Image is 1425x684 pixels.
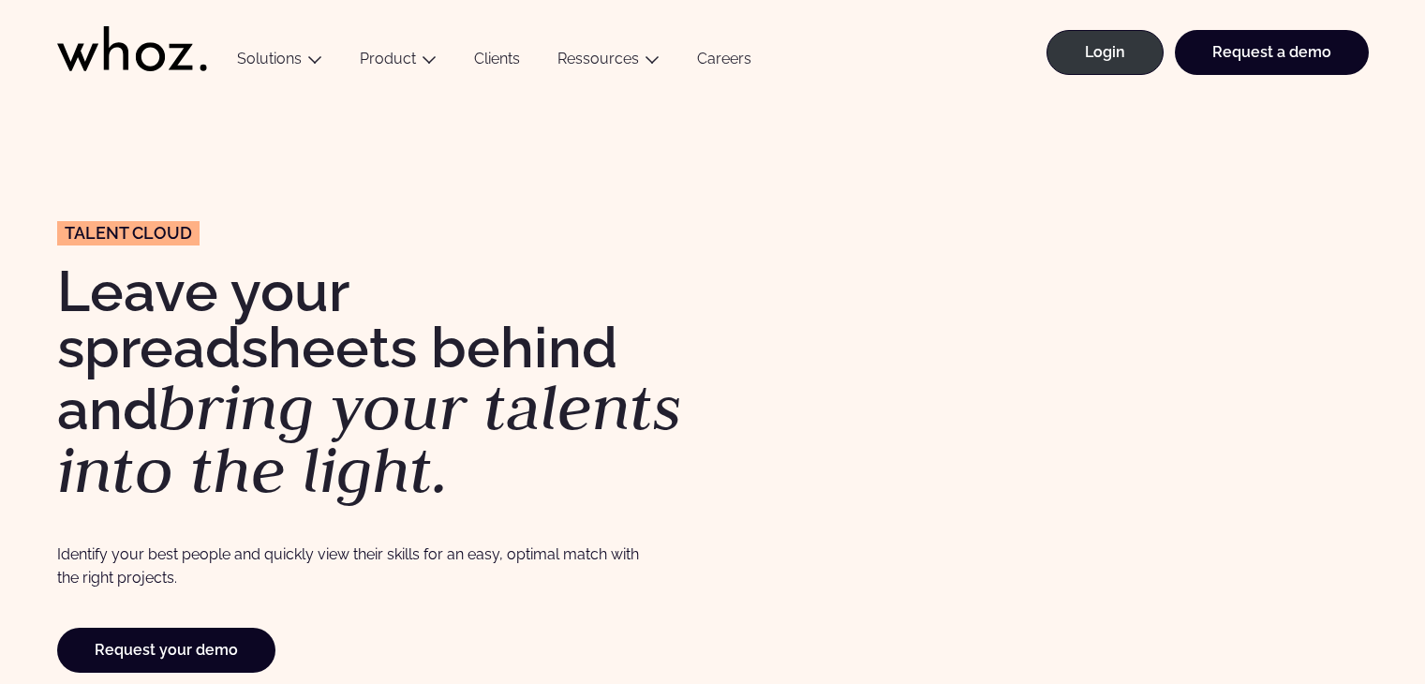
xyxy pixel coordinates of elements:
[455,50,539,75] a: Clients
[360,50,416,67] a: Product
[57,365,682,512] em: bring your talents into the light.
[557,50,639,67] a: Ressources
[57,543,639,590] p: Identify your best people and quickly view their skills for an easy, optimal match with the right...
[341,50,455,75] button: Product
[1175,30,1369,75] a: Request a demo
[678,50,770,75] a: Careers
[1046,30,1164,75] a: Login
[57,628,275,673] a: Request your demo
[57,263,704,502] h1: Leave your spreadsheets behind and
[218,50,341,75] button: Solutions
[65,225,192,242] span: Talent Cloud
[539,50,678,75] button: Ressources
